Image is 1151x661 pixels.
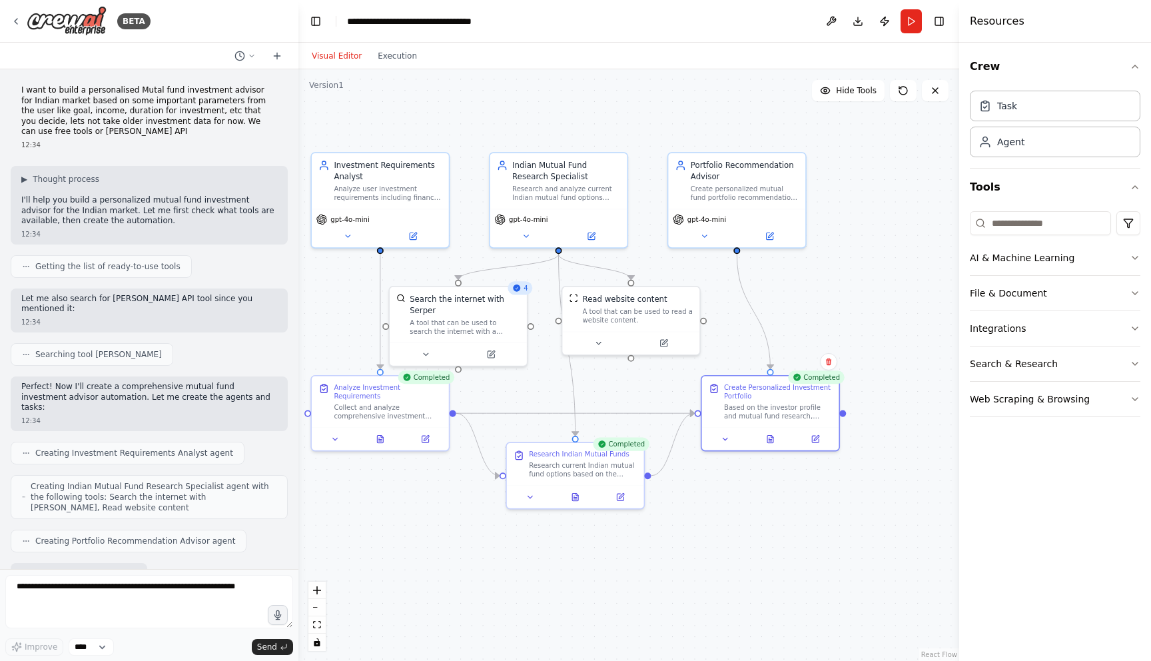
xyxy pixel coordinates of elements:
div: A tool that can be used to read a website content. [583,307,693,325]
button: Hide right sidebar [930,12,949,31]
p: Perfect! Now I'll create a comprehensive mutual fund investment advisor automation. Let me create... [21,382,277,413]
button: Tools [970,169,1140,206]
div: Completed [398,370,454,384]
div: Portfolio Recommendation Advisor [691,160,799,182]
div: ScrapeWebsiteToolRead website contentA tool that can be used to read a website content. [562,286,701,356]
div: Tools [970,206,1140,428]
button: File & Document [970,276,1140,311]
div: CompletedAnalyze Investment RequirementsCollect and analyze comprehensive investment requirements... [310,375,450,452]
button: Hide left sidebar [306,12,325,31]
button: Start a new chat [266,48,288,64]
div: Research and analyze current Indian mutual fund options including equity funds, debt funds, hybri... [512,185,620,203]
span: Searching tool [PERSON_NAME] [35,349,162,360]
nav: breadcrumb [347,15,472,28]
span: Creating Investment Requirements Analyst agent [35,448,233,458]
button: Execution [370,48,425,64]
div: Analyze user investment requirements including financial goals, risk tolerance, investment durati... [334,185,442,203]
button: Open in side panel [796,432,834,446]
button: Hide Tools [812,80,885,101]
span: Getting the list of ready-to-use tools [35,261,181,272]
div: Analyze Investment Requirements [334,383,442,401]
span: Hide Tools [836,85,877,96]
p: I'll help you build a personalized mutual fund investment advisor for the Indian market. Let me f... [21,195,277,227]
span: Thought process [33,174,99,185]
div: 12:34 [21,140,277,150]
div: Research current Indian mutual fund options based on the investor profile requirements. Focus on:... [529,461,637,479]
h4: Resources [970,13,1024,29]
div: Create personalized mutual fund portfolio recommendations by matching investor profiles with suit... [691,185,799,203]
p: Now let me create the tasks: [21,568,137,579]
div: CompletedResearch Indian Mutual FundsResearch current Indian mutual fund options based on the inv... [506,442,645,509]
span: Send [257,642,277,652]
div: React Flow controls [308,582,326,651]
div: Completed [593,438,649,451]
span: Creating Portfolio Recommendation Advisor agent [35,536,235,546]
span: gpt-4o-mini [687,215,726,224]
button: Integrations [970,311,1140,346]
button: toggle interactivity [308,634,326,651]
button: Search & Research [970,346,1140,381]
div: Version 1 [309,80,344,91]
div: 12:34 [21,317,277,327]
span: 4 [524,284,528,293]
div: Indian Mutual Fund Research Specialist [512,160,620,182]
span: ▶ [21,174,27,185]
div: 12:34 [21,416,277,426]
button: Crew [970,48,1140,85]
div: 12:34 [21,229,277,239]
div: Portfolio Recommendation AdvisorCreate personalized mutual fund portfolio recommendations by matc... [667,152,807,249]
button: zoom in [308,582,326,599]
div: Agent [997,135,1024,149]
div: Collect and analyze comprehensive investment requirements from the user including: - Investment g... [334,403,442,421]
button: Delete node [820,353,837,370]
button: ▶Thought process [21,174,99,185]
div: Crew [970,85,1140,168]
div: Completed [788,370,845,384]
g: Edge from abd8a80e-a93d-40ca-b3cd-1592967ebd12 to 40c4618f-370a-4975-80d3-88698882b923 [731,254,776,368]
button: Web Scraping & Browsing [970,382,1140,416]
button: Open in side panel [460,348,523,361]
span: gpt-4o-mini [330,215,369,224]
div: Based on the investor profile and mutual fund research, create a personalized investment portfoli... [724,403,832,421]
button: Visual Editor [304,48,370,64]
button: Improve [5,638,63,656]
div: Read website content [583,294,667,305]
g: Edge from 59adc9c9-d0ac-4858-94d7-aa15776f890f to e837c8f7-175f-41f2-a4df-691486ab20cc [374,254,386,368]
g: Edge from 6fbfa7d9-8865-4f17-9529-af4e2355ec95 to 3a96ac47-8168-4431-8bdf-a2a0760e7004 [553,254,581,436]
button: zoom out [308,599,326,616]
div: BETA [117,13,151,29]
g: Edge from 3a96ac47-8168-4431-8bdf-a2a0760e7004 to 40c4618f-370a-4975-80d3-88698882b923 [651,408,694,481]
button: Send [252,639,293,655]
div: Research Indian Mutual Funds [529,450,629,458]
span: Improve [25,642,57,652]
span: gpt-4o-mini [509,215,548,224]
button: AI & Machine Learning [970,241,1140,275]
div: A tool that can be used to search the internet with a search_query. Supports different search typ... [410,319,520,336]
button: Switch to previous chat [229,48,261,64]
img: Logo [27,6,107,36]
button: View output [356,432,404,446]
img: SerperDevTool [396,294,405,303]
button: Open in side panel [560,230,623,243]
div: Investment Requirements AnalystAnalyze user investment requirements including financial goals, ri... [310,152,450,249]
div: Search the internet with Serper [410,294,520,316]
g: Edge from 6fbfa7d9-8865-4f17-9529-af4e2355ec95 to a85bd676-f07d-4388-8ea2-cd2b39ca1c0b [453,254,564,279]
button: Open in side panel [382,230,445,243]
div: 4SerperDevToolSearch the internet with SerperA tool that can be used to search the internet with ... [388,286,528,366]
button: Open in side panel [601,490,639,504]
g: Edge from e837c8f7-175f-41f2-a4df-691486ab20cc to 40c4618f-370a-4975-80d3-88698882b923 [456,408,695,419]
button: Open in side panel [406,432,444,446]
g: Edge from 6fbfa7d9-8865-4f17-9529-af4e2355ec95 to 6d6ead49-cfbc-463a-a80c-5d8198b95892 [553,254,636,279]
div: Indian Mutual Fund Research SpecialistResearch and analyze current Indian mutual fund options inc... [489,152,628,249]
button: Open in side panel [738,230,801,243]
div: CompletedCreate Personalized Investment PortfolioBased on the investor profile and mutual fund re... [701,375,840,452]
div: Investment Requirements Analyst [334,160,442,182]
div: Task [997,99,1017,113]
button: Open in side panel [632,336,695,350]
a: React Flow attribution [921,651,957,658]
p: Let me also search for [PERSON_NAME] API tool since you mentioned it: [21,294,277,315]
button: Click to speak your automation idea [268,605,288,625]
button: View output [747,432,794,446]
span: Creating Indian Mutual Fund Research Specialist agent with the following tools: Search the intern... [31,481,276,513]
button: fit view [308,616,326,634]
